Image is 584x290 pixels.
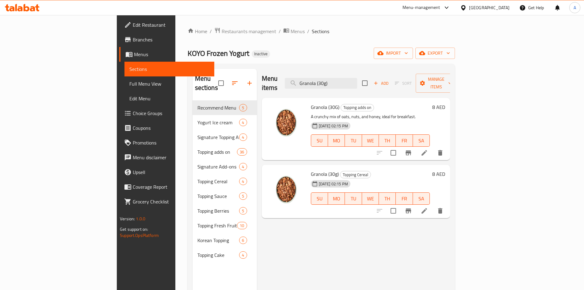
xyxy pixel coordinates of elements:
[239,133,247,141] div: items
[381,136,393,145] span: TH
[328,134,345,147] button: MO
[316,181,350,187] span: [DATE] 02:15 PM
[381,194,393,203] span: TH
[120,231,159,239] a: Support.OpsPlatform
[421,207,428,215] a: Edit menu item
[193,174,257,189] div: Topping Cereal4
[227,76,242,91] span: Sort sections
[341,104,374,111] span: Topping adds on
[316,123,350,129] span: [DATE] 02:15 PM
[237,222,247,229] div: items
[379,134,396,147] button: TH
[283,27,305,35] a: Menus
[433,145,448,160] button: delete
[365,136,376,145] span: WE
[239,119,247,126] div: items
[193,248,257,262] div: Topping Cake4
[239,179,246,184] span: 4
[193,159,257,174] div: Signature Add-ons4
[239,163,247,170] div: items
[391,79,416,88] span: Select section first
[197,148,237,156] div: Topping adds on
[124,91,214,106] a: Edit Menu
[416,74,457,93] button: Manage items
[347,194,359,203] span: TU
[401,145,416,160] button: Branch-specific-item
[129,80,209,87] span: Full Menu View
[119,165,214,180] a: Upsell
[420,49,450,57] span: export
[197,163,239,170] span: Signature Add-ons
[197,104,239,111] span: Recommend Menu
[398,136,410,145] span: FR
[239,192,247,200] div: items
[328,192,345,205] button: MO
[314,136,326,145] span: SU
[432,103,445,111] h6: 8 AED
[193,100,257,115] div: Recommend Menu5
[374,48,413,59] button: import
[373,80,389,87] span: Add
[415,136,427,145] span: SA
[193,145,257,159] div: Topping adds on36
[193,189,257,203] div: Topping Sauce5
[262,74,278,92] h2: Menu items
[197,192,239,200] span: Topping Sauce
[133,110,209,117] span: Choice Groups
[129,65,209,73] span: Sections
[242,76,257,91] button: Add section
[119,121,214,135] a: Coupons
[379,192,396,205] button: TH
[119,194,214,209] a: Grocery Checklist
[197,251,239,259] span: Topping Cake
[252,50,270,58] div: Inactive
[239,164,246,170] span: 4
[197,222,237,229] span: Topping Fresh Fruits
[119,135,214,150] a: Promotions
[311,102,339,112] span: Granola (30G)
[133,36,209,43] span: Branches
[239,193,246,199] span: 5
[239,207,247,215] div: items
[239,104,247,111] div: items
[371,79,391,88] span: Add item
[574,4,576,11] span: A
[193,130,257,145] div: Signature Topping Add-ons4
[124,76,214,91] a: Full Menu View
[133,139,209,146] span: Promotions
[133,168,209,176] span: Upsell
[330,194,342,203] span: MO
[119,150,214,165] a: Menu disclaimer
[120,225,148,233] span: Get support on:
[193,233,257,248] div: Korean Topping6
[188,27,455,35] nav: breadcrumb
[413,134,430,147] button: SA
[197,237,239,244] div: Korean Topping
[197,133,239,141] span: Signature Topping Add-ons
[133,21,209,29] span: Edit Restaurant
[239,251,247,259] div: items
[330,136,342,145] span: MO
[193,203,257,218] div: Topping Berries5
[239,238,246,243] span: 6
[193,218,257,233] div: Topping Fresh Fruits10
[285,78,357,89] input: search
[267,170,306,209] img: Granola (30g)
[129,95,209,102] span: Edit Menu
[415,48,455,59] button: export
[362,134,379,147] button: WE
[133,124,209,132] span: Coupons
[119,106,214,121] a: Choice Groups
[239,105,246,111] span: 5
[340,171,371,178] span: Topping Cereal
[415,194,427,203] span: SA
[387,146,400,159] span: Select to update
[239,237,247,244] div: items
[237,149,246,155] span: 36
[237,223,246,229] span: 10
[133,154,209,161] span: Menu disclaimer
[307,28,309,35] li: /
